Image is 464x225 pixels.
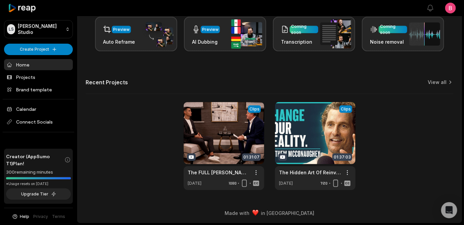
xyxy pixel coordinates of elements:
img: auto_reframe.png [142,21,173,47]
button: Help [12,214,30,220]
a: Privacy [34,214,48,220]
a: Terms [52,214,65,220]
a: The Hidden Art Of Reinventing Yourself - [PERSON_NAME] (4K) [279,169,341,176]
a: The FULL [PERSON_NAME] Interview With [PERSON_NAME] | Parts 1 and 2 [188,169,249,176]
div: Preview [202,27,219,33]
img: ai_dubbing.png [231,19,262,49]
div: Preview [113,27,130,33]
div: LS [7,24,15,34]
span: Creator (AppSumo T1) Plan! [6,153,64,167]
span: Help [20,214,30,220]
img: transcription.png [320,19,351,48]
h3: AI Dubbing [192,38,220,45]
div: 300 remaining minutes [6,169,71,176]
div: Coming soon [291,24,317,36]
span: Connect Socials [4,116,73,128]
h3: Auto Reframe [103,38,135,45]
button: Upgrade Tier [6,188,71,200]
h3: Noise removal [370,38,407,45]
button: Create Project [4,44,73,55]
img: noise_removal.png [409,22,440,46]
a: View all [428,79,447,86]
div: Open Intercom Messenger [441,202,457,218]
p: [PERSON_NAME] Studio [18,23,63,35]
div: Coming soon [380,24,406,36]
h2: Recent Projects [86,79,128,86]
a: Calendar [4,103,73,115]
a: Brand template [4,84,73,95]
div: *Usage resets on [DATE] [6,181,71,186]
h3: Transcription [281,38,318,45]
img: heart emoji [252,210,259,216]
a: Projects [4,72,73,83]
div: Made with in [GEOGRAPHIC_DATA] [84,210,456,217]
a: Home [4,59,73,70]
